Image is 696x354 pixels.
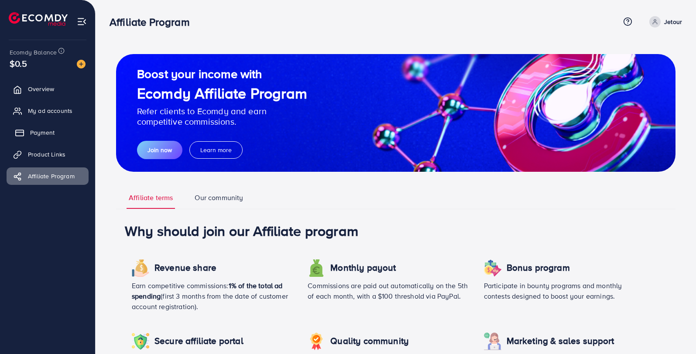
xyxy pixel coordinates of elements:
[507,336,614,347] h4: Marketing & sales support
[7,80,89,98] a: Overview
[664,17,682,27] p: Jetour
[116,54,675,172] img: guide
[10,57,27,70] span: $0.5
[125,222,667,239] h1: Why should join our Affiliate program
[9,12,68,26] img: logo
[484,280,646,301] p: Participate in bounty programs and monthly contests designed to boost your earnings.
[308,280,470,301] p: Commissions are paid out automatically on the 5th of each month, with a $100 threshold via PayPal.
[28,172,75,180] span: Affiliate Program
[192,193,245,209] a: Our community
[7,167,89,185] a: Affiliate Program
[7,124,89,141] a: Payment
[154,262,216,273] h4: Revenue share
[189,141,243,159] button: Learn more
[77,60,86,68] img: image
[132,281,283,301] span: 1% of the total ad spending
[659,315,689,347] iframe: Chat
[28,150,65,159] span: Product Links
[507,262,570,273] h4: Bonus program
[132,333,149,350] img: icon revenue share
[147,146,172,154] span: Join now
[132,280,294,312] p: Earn competitive commissions: (first 3 months from the date of customer account registration).
[484,259,501,277] img: icon revenue share
[484,333,501,350] img: icon revenue share
[7,102,89,119] a: My ad accounts
[308,259,325,277] img: icon revenue share
[646,16,682,27] a: Jetour
[137,141,182,159] button: Join now
[127,193,175,209] a: Affiliate terms
[308,333,325,350] img: icon revenue share
[77,17,87,27] img: menu
[137,67,307,81] h2: Boost your income with
[10,48,57,57] span: Ecomdy Balance
[330,336,409,347] h4: Quality community
[137,85,307,102] h1: Ecomdy Affiliate Program
[330,262,396,273] h4: Monthly payout
[110,16,197,28] h3: Affiliate Program
[30,128,55,137] span: Payment
[154,336,243,347] h4: Secure affiliate portal
[132,259,149,277] img: icon revenue share
[137,116,307,127] p: competitive commissions.
[137,106,307,116] p: Refer clients to Ecomdy and earn
[28,106,72,115] span: My ad accounts
[28,85,54,93] span: Overview
[7,146,89,163] a: Product Links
